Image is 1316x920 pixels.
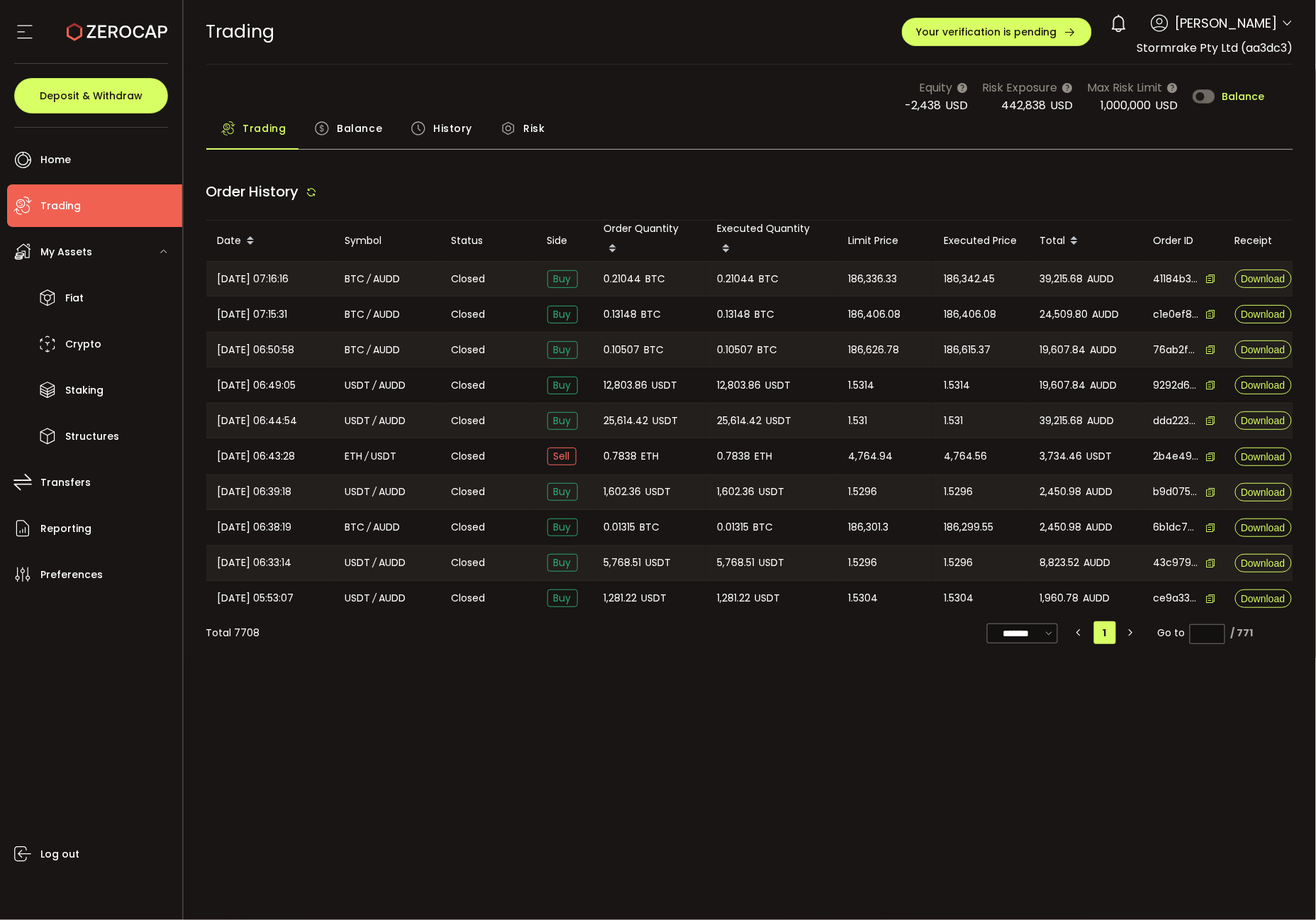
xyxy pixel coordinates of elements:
[452,343,486,358] span: Closed
[646,555,671,571] span: USDT
[718,555,755,571] span: 5,768.51
[345,519,365,536] span: BTC
[1083,590,1110,606] span: AUDD
[946,97,969,113] span: USD
[718,271,755,287] span: 0.21044
[944,590,974,606] span: 1.5304
[40,242,92,262] span: My Assets
[1040,271,1083,287] span: 39,215.68
[646,271,666,287] span: BTC
[65,334,101,355] span: Crypto
[14,78,168,113] button: Deposit & Withdraw
[1154,307,1199,322] span: c1e0ef89-17c6-4133-b369-c86d974a5435
[755,306,775,323] span: BTC
[547,377,578,394] span: Buy
[849,271,898,287] span: 186,336.33
[379,484,406,500] span: AUDD
[849,448,893,465] span: 4,764.94
[1241,309,1285,319] span: Download
[1137,40,1293,56] span: Stormrake Pty Ltd (aa3dc3)
[373,413,377,429] em: /
[653,413,679,429] span: USDT
[593,221,706,261] div: Order Quantity
[1231,626,1254,641] div: / 771
[243,114,286,143] span: Trading
[849,484,878,500] span: 1.5296
[755,590,781,606] span: USDT
[1154,449,1199,464] span: 2b4e4920-bbc3-462d-aa77-1f1b0ad1f1a8
[374,271,401,287] span: AUDD
[452,414,486,428] span: Closed
[1040,590,1079,606] span: 1,960.78
[766,377,791,394] span: USDT
[1241,558,1285,568] span: Download
[345,555,371,571] span: USDT
[40,196,81,216] span: Trading
[345,306,365,323] span: BTC
[367,342,372,358] em: /
[547,589,578,607] span: Buy
[1087,448,1113,465] span: USDT
[206,182,299,201] span: Order History
[646,484,671,500] span: USDT
[1040,484,1082,500] span: 2,450.98
[40,150,71,170] span: Home
[334,233,440,249] div: Symbol
[373,590,377,606] em: /
[754,519,774,536] span: BTC
[379,377,406,394] span: AUDD
[1093,306,1120,323] span: AUDD
[1086,519,1113,536] span: AUDD
[40,519,91,539] span: Reporting
[1224,233,1302,249] div: Receipt
[1235,270,1292,288] button: Download
[452,555,486,570] span: Closed
[983,79,1058,96] span: Risk Exposure
[365,448,369,465] em: /
[1176,13,1278,33] span: [PERSON_NAME]
[40,844,79,865] span: Log out
[218,306,288,323] span: [DATE] 07:15:31
[944,555,974,571] span: 1.5296
[645,342,664,358] span: BTC
[944,377,971,394] span: 1.5314
[345,377,371,394] span: USDT
[452,520,486,535] span: Closed
[944,342,991,358] span: 186,615.37
[849,555,878,571] span: 1.5296
[718,519,749,536] span: 0.01315
[345,484,371,500] span: USDT
[604,377,648,394] span: 12,803.86
[920,79,953,96] span: Equity
[1040,342,1086,358] span: 19,607.84
[367,306,372,323] em: /
[1040,448,1083,465] span: 3,734.46
[452,307,486,322] span: Closed
[345,271,365,287] span: BTC
[1086,484,1113,500] span: AUDD
[849,590,879,606] span: 1.5304
[1091,377,1117,394] span: AUDD
[1235,554,1292,572] button: Download
[452,378,486,393] span: Closed
[547,483,578,501] span: Buy
[374,519,401,536] span: AUDD
[452,484,486,499] span: Closed
[40,91,143,101] span: Deposit & Withdraw
[944,448,988,465] span: 4,764.56
[759,555,785,571] span: USDT
[944,519,994,536] span: 186,299.55
[1235,519,1292,537] button: Download
[218,519,292,536] span: [DATE] 06:38:19
[944,271,996,287] span: 186,342.45
[1154,414,1199,428] span: dda223c6-e065-48d5-af2e-16f4b9278fd4
[642,590,667,606] span: USDT
[604,555,642,571] span: 5,768.51
[345,413,371,429] span: USDT
[65,426,119,447] span: Structures
[652,377,678,394] span: USDT
[547,448,576,465] span: Sell
[1154,520,1199,535] span: 6b1dc73b-a9a6-4916-910f-b8718a04ac39
[1154,484,1199,499] span: b9d07570-2e7e-4a78-8b3a-1474147dfa77
[604,590,637,606] span: 1,281.22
